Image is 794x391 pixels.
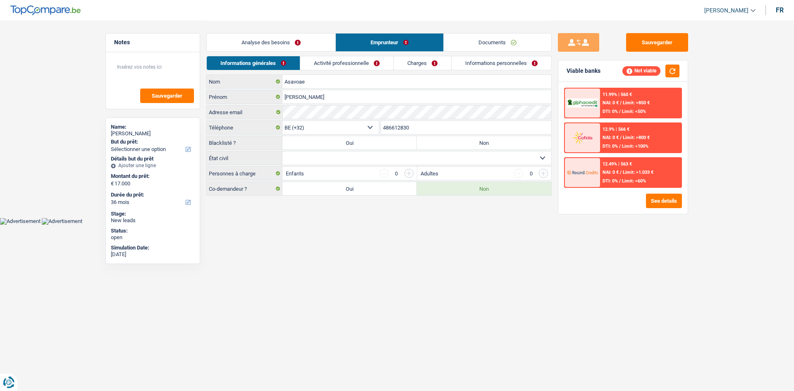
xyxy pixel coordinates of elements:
span: / [620,170,622,175]
a: [PERSON_NAME] [698,4,756,17]
div: Simulation Date: [111,245,195,251]
label: Durée du prêt: [111,192,193,198]
span: Limit: <60% [622,178,646,184]
label: Prénom [207,90,282,103]
label: Personnes à charge [207,167,282,180]
a: Activité professionnelle [300,56,393,70]
div: 0 [393,171,400,176]
label: Téléphone [207,121,282,134]
img: TopCompare Logo [10,5,81,15]
span: NAI: 0 € [603,170,619,175]
a: Charges [394,56,451,70]
button: See details [646,194,682,208]
a: Documents [444,34,551,51]
span: NAI: 0 € [603,100,619,106]
span: Limit: <50% [622,109,646,114]
span: / [620,135,622,140]
label: Non [417,182,551,195]
a: Informations générales [207,56,300,70]
div: 12.49% | 563 € [603,161,632,167]
span: DTI: 0% [603,144,618,149]
span: Limit: <100% [622,144,648,149]
label: Montant du prêt: [111,173,193,180]
div: [PERSON_NAME] [111,130,195,137]
div: 0 [527,171,535,176]
input: 401020304 [381,121,552,134]
h5: Notes [114,39,191,46]
a: Analyse des besoins [207,34,335,51]
img: Cofidis [567,130,598,145]
span: [PERSON_NAME] [704,7,749,14]
label: Enfants [286,171,304,176]
div: Stage: [111,211,195,217]
span: € [111,180,114,187]
div: open [111,234,195,241]
label: Blacklisté ? [207,136,282,149]
label: Oui [282,136,417,149]
span: / [620,100,622,106]
label: Non [417,136,551,149]
span: DTI: 0% [603,109,618,114]
span: / [619,109,621,114]
div: Name: [111,124,195,130]
label: Nom [207,75,282,88]
div: Status: [111,228,195,234]
a: Emprunteur [336,34,443,51]
div: fr [776,6,784,14]
span: / [619,178,621,184]
div: [DATE] [111,251,195,258]
span: Limit: >1.033 € [623,170,653,175]
label: État civil [207,151,282,165]
img: Advertisement [42,218,82,225]
button: Sauvegarder [140,89,194,103]
label: Adultes [421,171,438,176]
span: NAI: 0 € [603,135,619,140]
span: Limit: >850 € [623,100,650,106]
div: Ajouter une ligne [111,163,195,168]
img: AlphaCredit [567,98,598,108]
label: Adresse email [207,106,282,119]
div: Not viable [622,66,660,75]
button: Sauvegarder [626,33,688,52]
span: DTI: 0% [603,178,618,184]
span: Sauvegarder [152,93,182,98]
a: Informations personnelles [452,56,551,70]
label: But du prêt: [111,139,193,145]
div: 11.99% | 560 € [603,92,632,97]
div: Détails but du prêt [111,156,195,162]
div: Viable banks [567,67,600,74]
img: Record Credits [567,165,598,180]
label: Oui [282,182,417,195]
div: 12.9% | 566 € [603,127,629,132]
span: / [619,144,621,149]
label: Co-demandeur ? [207,182,282,195]
span: Limit: >800 € [623,135,650,140]
div: New leads [111,217,195,224]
